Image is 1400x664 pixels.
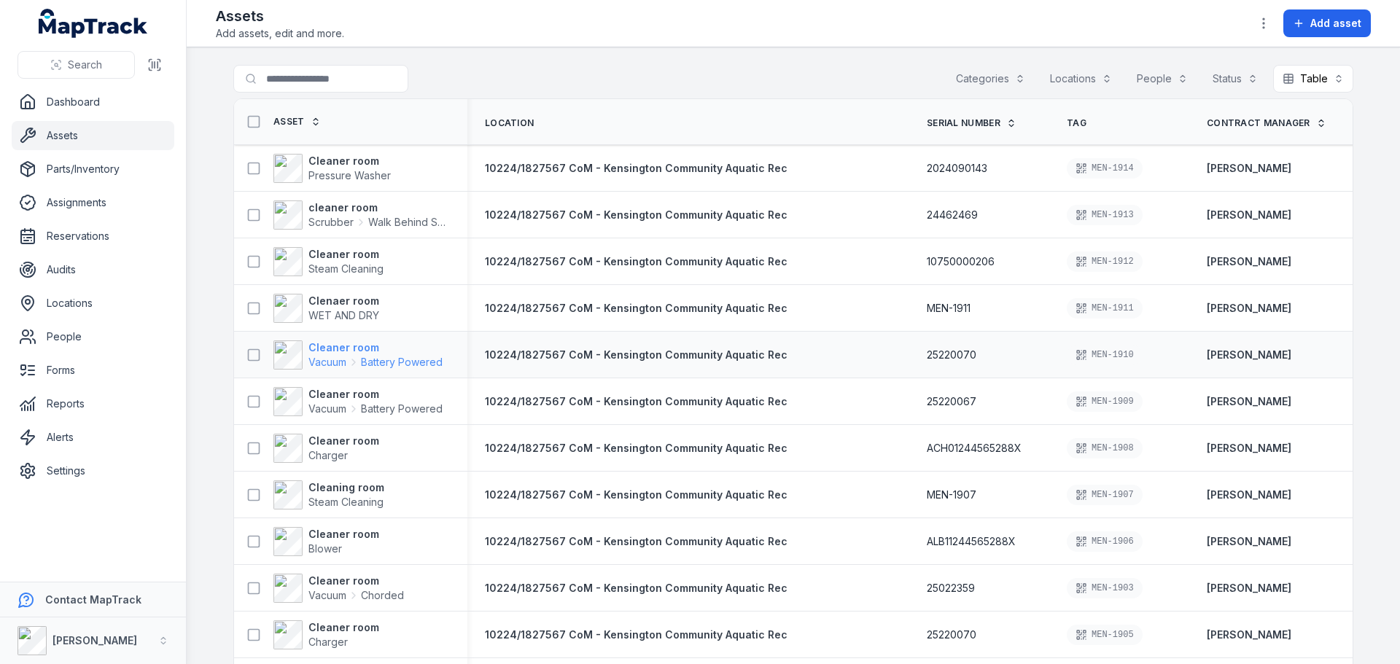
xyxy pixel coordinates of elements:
[308,154,391,168] strong: Cleaner room
[308,480,384,495] strong: Cleaning room
[308,402,346,416] span: Vacuum
[1310,16,1361,31] span: Add asset
[927,441,1022,456] span: ACH01244565288X
[485,254,787,269] a: 10224/1827567 CoM - Kensington Community Aquatic Rec
[12,423,174,452] a: Alerts
[485,488,787,501] span: 10224/1827567 CoM - Kensington Community Aquatic Rec
[1207,628,1291,642] strong: [PERSON_NAME]
[1067,298,1143,319] div: MEN-1911
[1067,345,1143,365] div: MEN-1910
[485,535,787,547] span: 10224/1827567 CoM - Kensington Community Aquatic Rec
[1207,301,1291,316] strong: [PERSON_NAME]
[1067,578,1143,598] div: MEN-1903
[485,441,787,456] a: 10224/1827567 CoM - Kensington Community Aquatic Rec
[308,636,348,648] span: Charger
[927,161,987,176] span: 2024090143
[485,442,787,454] span: 10224/1827567 CoM - Kensington Community Aquatic Rec
[485,581,787,595] a: 10224/1827567 CoM - Kensington Community Aquatic Rec
[17,51,135,79] button: Search
[927,117,1000,129] span: Serial Number
[273,340,443,370] a: Cleaner roomVacuumBattery Powered
[308,309,379,321] span: WET AND DRY
[485,395,787,407] span: 10224/1827567 CoM - Kensington Community Aquatic Rec
[485,117,534,129] span: Location
[485,208,787,222] a: 10224/1827567 CoM - Kensington Community Aquatic Rec
[308,247,384,262] strong: Cleaner room
[1207,254,1291,269] strong: [PERSON_NAME]
[308,294,379,308] strong: Clenaer room
[927,581,975,595] span: 25022359
[308,496,384,508] span: Steam Cleaning
[1127,65,1197,93] button: People
[927,628,976,642] span: 25220070
[308,215,354,230] span: Scrubber
[68,58,102,72] span: Search
[273,200,450,230] a: cleaner roomScrubberWalk Behind Scrubber
[308,355,346,370] span: Vacuum
[308,169,391,181] span: Pressure Washer
[273,434,379,463] a: Cleaner roomCharger
[485,208,787,221] span: 10224/1827567 CoM - Kensington Community Aquatic Rec
[1067,485,1143,505] div: MEN-1907
[12,87,174,117] a: Dashboard
[273,527,379,556] a: Cleaner roomBlower
[308,449,348,461] span: Charger
[273,294,379,323] a: Clenaer roomWET AND DRY
[1207,441,1291,456] a: [PERSON_NAME]
[1207,581,1291,595] a: [PERSON_NAME]
[1067,158,1143,179] div: MEN-1914
[1067,625,1143,645] div: MEN-1905
[927,301,971,316] span: MEN-1911
[927,254,995,269] span: 10750000206
[12,389,174,418] a: Reports
[273,574,404,603] a: Cleaner roomVacuumChorded
[1207,534,1291,549] a: [PERSON_NAME]
[946,65,1035,93] button: Categories
[1207,208,1291,222] a: [PERSON_NAME]
[52,634,137,647] strong: [PERSON_NAME]
[1203,65,1267,93] button: Status
[927,534,1016,549] span: ALB11244565288X
[485,534,787,549] a: 10224/1827567 CoM - Kensington Community Aquatic Rec
[308,542,342,555] span: Blower
[308,340,443,355] strong: Cleaner room
[12,456,174,485] a: Settings
[927,348,976,362] span: 25220070
[1207,348,1291,362] a: [PERSON_NAME]
[1207,117,1310,129] span: Contract Manager
[308,574,404,588] strong: Cleaner room
[1207,488,1291,502] strong: [PERSON_NAME]
[12,322,174,351] a: People
[1067,117,1086,129] span: Tag
[361,588,404,603] span: Chorded
[1207,394,1291,409] strong: [PERSON_NAME]
[12,222,174,251] a: Reservations
[12,188,174,217] a: Assignments
[927,117,1016,129] a: Serial Number
[485,628,787,642] a: 10224/1827567 CoM - Kensington Community Aquatic Rec
[273,480,384,509] a: Cleaning roomSteam Cleaning
[216,26,344,41] span: Add assets, edit and more.
[1207,117,1326,129] a: Contract Manager
[485,488,787,502] a: 10224/1827567 CoM - Kensington Community Aquatic Rec
[1067,391,1143,412] div: MEN-1909
[361,355,443,370] span: Battery Powered
[485,161,787,176] a: 10224/1827567 CoM - Kensington Community Aquatic Rec
[1067,205,1143,225] div: MEN-1913
[485,582,787,594] span: 10224/1827567 CoM - Kensington Community Aquatic Rec
[12,155,174,184] a: Parts/Inventory
[1273,65,1353,93] button: Table
[1207,161,1291,176] a: [PERSON_NAME]
[308,262,384,275] span: Steam Cleaning
[1067,531,1143,552] div: MEN-1906
[361,402,443,416] span: Battery Powered
[273,116,321,128] a: Asset
[1067,438,1143,458] div: MEN-1908
[308,527,379,542] strong: Cleaner room
[485,301,787,316] a: 10224/1827567 CoM - Kensington Community Aquatic Rec
[308,387,443,402] strong: Cleaner room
